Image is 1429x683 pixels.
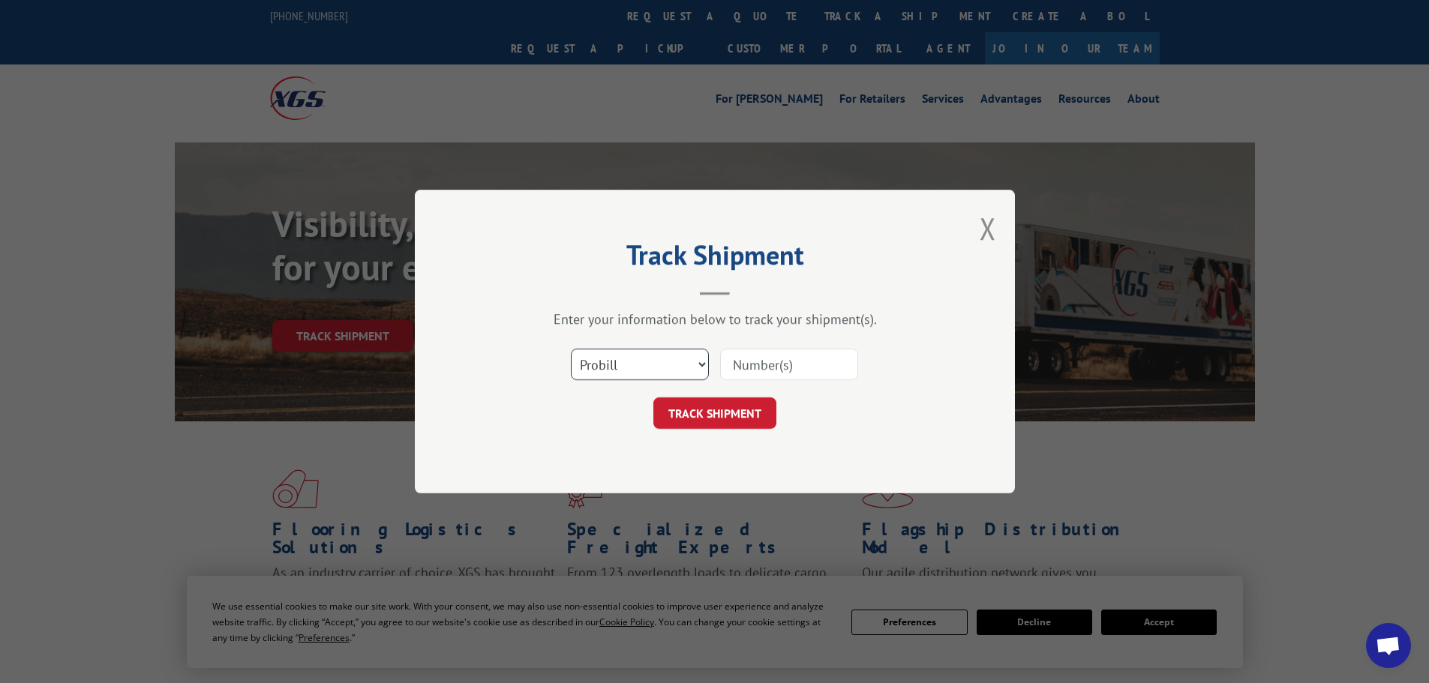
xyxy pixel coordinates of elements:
[490,310,940,328] div: Enter your information below to track your shipment(s).
[653,397,776,429] button: TRACK SHIPMENT
[490,244,940,273] h2: Track Shipment
[980,208,996,248] button: Close modal
[720,349,858,380] input: Number(s)
[1366,623,1411,668] a: Open chat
